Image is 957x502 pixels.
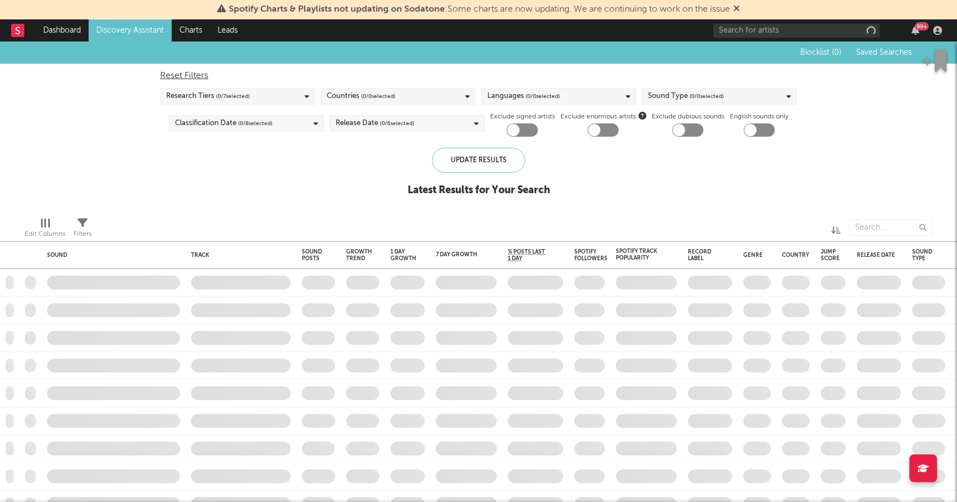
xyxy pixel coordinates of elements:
[915,22,929,30] div: 99 +
[616,248,660,261] div: Spotify Track Popularity
[346,249,374,262] div: Growth Trend
[690,90,724,103] span: ( 0 / 0 selected)
[166,90,250,103] div: Research Tiers
[490,110,555,123] label: Exclude signed artists
[35,19,89,42] a: Dashboard
[432,148,525,173] div: Update Results
[743,252,763,258] div: Genre
[639,110,646,121] button: Exclude enormous artists
[327,90,395,103] div: Countries
[408,184,550,197] div: Latest Results for Your Search
[733,5,740,14] span: Dismiss
[730,110,789,123] label: English sounds only
[853,48,914,57] button: Saved Searches
[361,90,395,103] span: ( 0 / 0 selected)
[25,214,65,246] div: Edit Columns
[832,49,841,56] span: ( 0 )
[74,214,91,246] div: Filters
[336,117,414,130] div: Release Date
[912,249,932,262] div: Sound Type
[47,252,174,258] div: Sound
[782,252,809,258] div: Country
[688,249,716,262] div: Record Label
[800,49,841,56] span: Blocklist
[821,249,840,262] div: Jump Score
[508,249,547,262] span: % Posts Last 1 Day
[390,249,416,262] div: 1 Day Growth
[229,5,445,14] span: Spotify Charts & Playlists not updating on Sodatone
[89,19,172,42] a: Discovery Assistant
[560,110,646,123] span: Exclude enormous artists
[436,251,480,258] div: 7 Day Growth
[216,90,250,103] span: ( 0 / 7 selected)
[302,249,322,262] div: Sound Posts
[648,90,724,103] div: Sound Type
[172,19,210,42] a: Charts
[25,227,65,241] div: Edit Columns
[380,117,414,130] span: ( 0 / 6 selected)
[191,252,285,258] div: Track
[526,90,560,103] span: ( 0 / 0 selected)
[160,69,797,82] div: Reset Filters
[229,5,730,14] span: : Some charts are now updating. We are continuing to work on the issue
[74,227,91,241] div: Filters
[238,117,272,130] span: ( 0 / 8 selected)
[487,90,560,103] div: Languages
[574,249,608,262] div: Spotify Followers
[849,219,932,236] input: Search...
[713,24,879,38] input: Search for artists
[652,110,724,123] label: Exclude dubious sounds
[856,49,914,56] span: Saved Searches
[175,117,272,130] div: Classification Date
[210,19,245,42] a: Leads
[912,26,919,35] button: 99+
[857,252,896,258] div: Release Date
